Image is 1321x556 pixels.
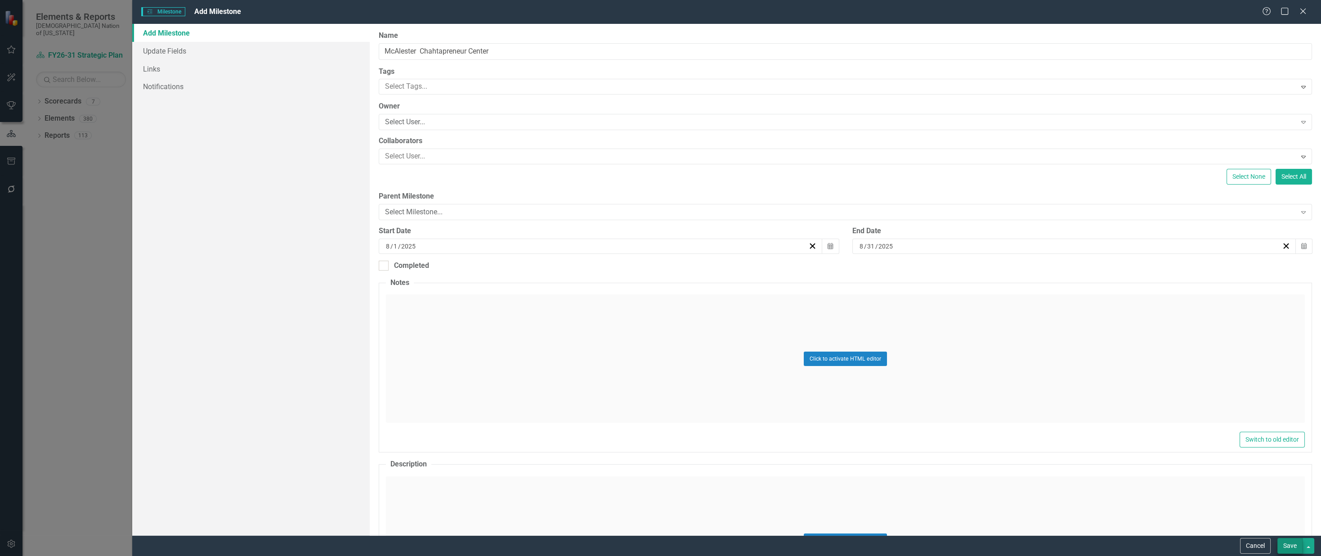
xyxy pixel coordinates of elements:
[132,42,370,60] a: Update Fields
[132,24,370,42] a: Add Milestone
[386,278,414,288] legend: Notes
[385,207,1296,217] div: Select Milestone...
[379,31,1312,41] label: Name
[804,352,887,366] button: Click to activate HTML editor
[194,7,241,16] span: Add Milestone
[394,261,429,271] div: Completed
[1227,169,1271,185] button: Select None
[385,117,1296,127] div: Select User...
[1290,46,1300,57] keeper-lock: Open Keeper Popup
[379,43,1312,60] input: Milestone Name
[379,101,1312,112] label: Owner
[386,459,431,470] legend: Description
[379,191,1312,202] label: Parent Milestone
[852,226,1312,236] div: End Date
[141,7,185,16] span: Milestone
[379,226,838,236] div: Start Date
[398,242,401,250] span: /
[379,67,1312,77] label: Tags
[379,136,1312,146] label: Collaborators
[132,77,370,95] a: Notifications
[132,60,370,78] a: Links
[1276,169,1312,185] button: Select All
[1240,538,1271,554] button: Cancel
[1240,432,1305,448] button: Switch to old editor
[804,533,887,548] button: Click to activate HTML editor
[1277,538,1303,554] button: Save
[875,242,878,250] span: /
